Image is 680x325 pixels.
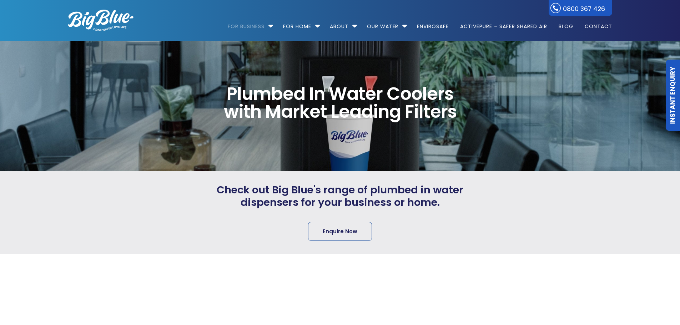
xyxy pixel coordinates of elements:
[211,85,470,121] span: Plumbed In Water Coolers with Market Leading Filters
[68,10,134,31] img: logo
[207,184,473,209] span: Check out Big Blue's range of plumbed in water dispensers for your business or home.
[666,60,680,131] a: Instant Enquiry
[308,222,372,241] a: Enquire Now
